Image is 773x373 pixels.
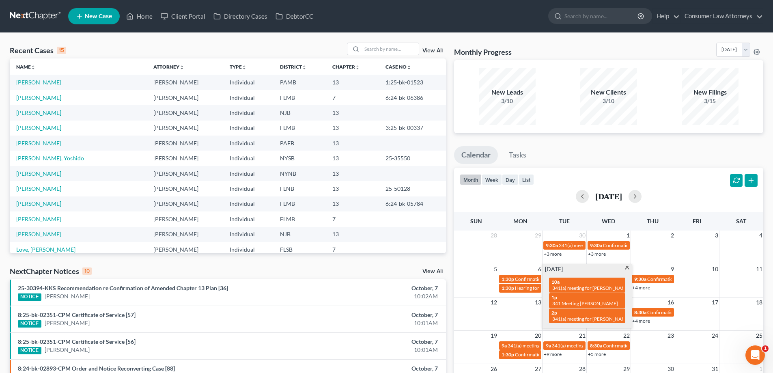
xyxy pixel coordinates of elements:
[634,276,646,282] span: 9:30a
[602,218,615,224] span: Wed
[16,216,61,222] a: [PERSON_NAME]
[179,65,184,70] i: unfold_more
[667,331,675,341] span: 23
[18,320,41,328] div: NOTICE
[85,13,112,19] span: New Case
[460,174,482,185] button: month
[326,166,379,181] td: 13
[714,231,719,240] span: 3
[230,64,247,70] a: Typeunfold_more
[682,97,739,105] div: 3/15
[223,242,273,257] td: Individual
[223,181,273,196] td: Individual
[223,227,273,242] td: Individual
[273,121,326,136] td: FLMB
[490,231,498,240] span: 28
[552,343,630,349] span: 341(a) meeting for [PERSON_NAME]
[736,218,746,224] span: Sat
[632,285,650,291] a: +4 more
[551,310,557,316] span: 2p
[147,166,223,181] td: [PERSON_NAME]
[18,347,41,354] div: NOTICE
[45,346,90,354] a: [PERSON_NAME]
[502,146,534,164] a: Tasks
[490,331,498,341] span: 19
[544,351,562,357] a: +9 more
[693,218,701,224] span: Fri
[552,300,618,306] span: 341 Meeting [PERSON_NAME]
[479,88,536,97] div: New Leads
[273,90,326,105] td: FLMB
[590,343,602,349] span: 8:30a
[122,9,157,24] a: Home
[16,185,61,192] a: [PERSON_NAME]
[82,267,92,275] div: 10
[667,298,675,307] span: 16
[302,65,307,70] i: unfold_more
[588,251,606,257] a: +3 more
[422,269,443,274] a: View All
[273,75,326,90] td: PAMB
[147,90,223,105] td: [PERSON_NAME]
[16,155,84,162] a: [PERSON_NAME], Yoshido
[223,121,273,136] td: Individual
[147,242,223,257] td: [PERSON_NAME]
[303,319,438,327] div: 10:01AM
[546,343,551,349] span: 9a
[16,231,61,237] a: [PERSON_NAME]
[57,47,66,54] div: 15
[519,174,534,185] button: list
[147,196,223,211] td: [PERSON_NAME]
[588,351,606,357] a: +5 more
[16,94,61,101] a: [PERSON_NAME]
[223,166,273,181] td: Individual
[273,181,326,196] td: FLNB
[326,211,379,226] td: 7
[273,196,326,211] td: FLMB
[16,124,61,131] a: [PERSON_NAME]
[534,331,542,341] span: 20
[16,140,61,147] a: [PERSON_NAME]
[326,242,379,257] td: 7
[303,338,438,346] div: October, 7
[326,136,379,151] td: 13
[590,242,602,248] span: 9:30a
[223,136,273,151] td: Individual
[147,136,223,151] td: [PERSON_NAME]
[147,151,223,166] td: [PERSON_NAME]
[273,166,326,181] td: NYNB
[223,90,273,105] td: Individual
[502,174,519,185] button: day
[603,343,689,349] span: Confirmation Hearing [PERSON_NAME]
[482,174,502,185] button: week
[326,196,379,211] td: 13
[326,105,379,120] td: 13
[223,211,273,226] td: Individual
[755,264,763,274] span: 11
[45,319,90,327] a: [PERSON_NAME]
[326,121,379,136] td: 13
[18,338,136,345] a: 8:25-bk-02351-CPM Certificate of Service [56]
[422,48,443,54] a: View All
[454,146,498,164] a: Calendar
[16,64,36,70] a: Nameunfold_more
[147,75,223,90] td: [PERSON_NAME]
[580,97,637,105] div: 3/10
[508,343,586,349] span: 341(a) meeting for [PERSON_NAME]
[147,121,223,136] td: [PERSON_NAME]
[223,75,273,90] td: Individual
[273,105,326,120] td: NJB
[578,331,586,341] span: 21
[502,343,507,349] span: 9a
[16,170,61,177] a: [PERSON_NAME]
[332,64,360,70] a: Chapterunfold_more
[273,211,326,226] td: FLMB
[18,293,41,301] div: NOTICE
[153,64,184,70] a: Attorneyunfold_more
[479,97,536,105] div: 3/10
[559,218,570,224] span: Tue
[355,65,360,70] i: unfold_more
[326,90,379,105] td: 7
[18,311,136,318] a: 8:25-bk-02351-CPM Certificate of Service [57]
[546,242,558,248] span: 9:30a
